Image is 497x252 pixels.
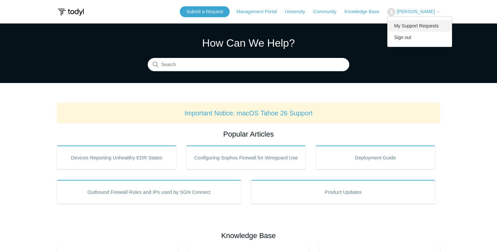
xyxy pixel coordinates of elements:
[57,230,440,241] h2: Knowledge Base
[316,146,435,169] a: Deployment Guide
[387,8,440,16] button: [PERSON_NAME]
[345,8,386,15] a: Knowledge Base
[388,32,452,43] a: Sign out
[313,8,343,15] a: Community
[57,129,440,140] h2: Popular Articles
[251,180,436,204] a: Product Updates
[180,6,230,17] a: Submit a Request
[186,146,306,169] a: Configuring Sophos Firewall for Wireguard Use
[285,8,312,15] a: University
[57,6,85,18] img: Todyl Support Center Help Center home page
[57,146,176,169] a: Devices Reporting Unhealthy EDR States
[184,109,313,117] a: Important Notice: macOS Tahoe 26 Support
[148,35,349,51] h1: How Can We Help?
[388,20,452,32] a: My Support Requests
[57,180,241,204] a: Outbound Firewall Rules and IPs used by SGN Connect
[148,58,349,71] input: Search
[397,9,435,14] span: [PERSON_NAME]
[237,8,284,15] a: Management Portal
